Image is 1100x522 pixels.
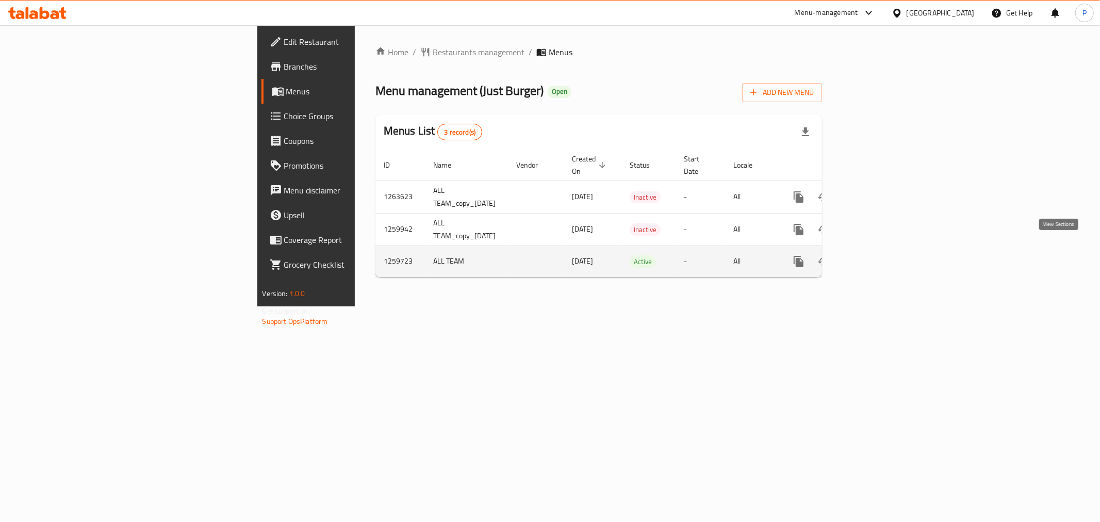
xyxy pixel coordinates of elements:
span: Menu disclaimer [284,184,433,197]
a: Coupons [261,128,441,153]
span: Created On [572,153,609,177]
div: Menu-management [795,7,858,19]
span: Get support on: [262,304,310,318]
span: Menus [549,46,572,58]
td: All [725,213,778,246]
td: ALL TEAM_copy_[DATE] [425,213,508,246]
div: Active [630,255,656,268]
span: Grocery Checklist [284,258,433,271]
span: [DATE] [572,254,593,268]
span: Choice Groups [284,110,433,122]
span: Inactive [630,191,661,203]
td: - [676,213,725,246]
button: Change Status [811,217,836,242]
a: Coverage Report [261,227,441,252]
span: Upsell [284,209,433,221]
div: Export file [793,120,818,144]
a: Menus [261,79,441,104]
div: Total records count [437,124,482,140]
span: P [1082,7,1087,19]
a: Choice Groups [261,104,441,128]
a: Support.OpsPlatform [262,315,328,328]
li: / [529,46,532,58]
span: [DATE] [572,222,593,236]
a: Promotions [261,153,441,178]
span: Inactive [630,224,661,236]
span: Coupons [284,135,433,147]
nav: breadcrumb [375,46,823,58]
span: Menu management ( Just Burger ) [375,79,544,102]
td: All [725,246,778,277]
span: 1.0.0 [289,287,305,300]
button: Change Status [811,249,836,274]
span: Open [548,87,571,96]
div: Open [548,86,571,98]
td: ALL TEAM [425,246,508,277]
button: Change Status [811,185,836,209]
span: ID [384,159,403,171]
span: Promotions [284,159,433,172]
button: Add New Menu [742,83,822,102]
span: Name [433,159,465,171]
td: - [676,246,725,277]
h2: Menus List [384,123,482,140]
a: Menu disclaimer [261,178,441,203]
span: 3 record(s) [438,127,482,137]
span: Menus [286,85,433,97]
td: - [676,181,725,213]
span: Branches [284,60,433,73]
a: Edit Restaurant [261,29,441,54]
span: [DATE] [572,190,593,203]
a: Restaurants management [420,46,524,58]
span: Coverage Report [284,234,433,246]
span: Edit Restaurant [284,36,433,48]
button: more [786,185,811,209]
td: ALL TEAM_copy_[DATE] [425,181,508,213]
span: Start Date [684,153,713,177]
a: Upsell [261,203,441,227]
span: Add New Menu [750,86,814,99]
table: enhanced table [375,150,894,278]
a: Grocery Checklist [261,252,441,277]
button: more [786,249,811,274]
span: Status [630,159,663,171]
td: All [725,181,778,213]
span: Active [630,256,656,268]
span: Vendor [516,159,551,171]
th: Actions [778,150,894,181]
div: Inactive [630,223,661,236]
span: Locale [733,159,766,171]
button: more [786,217,811,242]
span: Restaurants management [433,46,524,58]
span: Version: [262,287,288,300]
a: Branches [261,54,441,79]
div: [GEOGRAPHIC_DATA] [907,7,975,19]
